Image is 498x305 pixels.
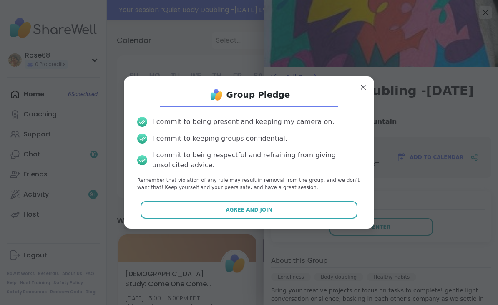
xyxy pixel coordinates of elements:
[152,134,287,144] div: I commit to keeping groups confidential.
[141,201,358,219] button: Agree and Join
[152,117,334,127] div: I commit to being present and keeping my camera on.
[152,150,361,170] div: I commit to being respectful and refraining from giving unsolicited advice.
[137,177,361,191] p: Remember that violation of any rule may result in removal from the group, and we don’t want that!...
[226,206,272,214] span: Agree and Join
[208,86,225,103] img: ShareWell Logo
[226,89,290,101] h1: Group Pledge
